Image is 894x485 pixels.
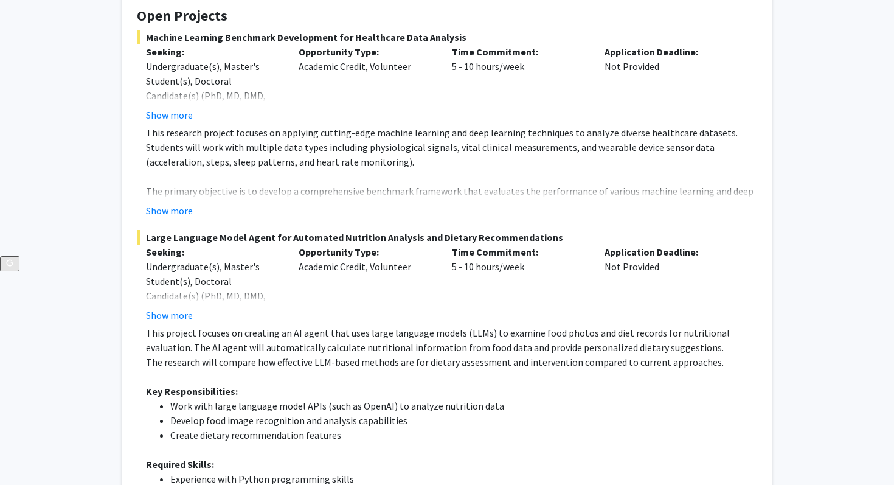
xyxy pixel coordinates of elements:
strong: Required Skills: [146,458,214,470]
button: Show more [146,308,193,323]
li: Create dietary recommendation features [170,428,757,442]
iframe: Chat [9,430,52,476]
div: Not Provided [595,245,748,323]
li: Develop food image recognition and analysis capabilities [170,413,757,428]
li: Work with large language model APIs (such as OpenAI) to analyze nutrition data [170,399,757,413]
div: 5 - 10 hours/week [443,245,595,323]
div: Undergraduate(s), Master's Student(s), Doctoral Candidate(s) (PhD, MD, DMD, PharmD, etc.) [146,259,280,318]
strong: Key Responsibilities: [146,385,238,397]
p: The research will compare how effective LLM-based methods are for dietary assessment and interven... [146,355,757,369]
p: This project focuses on creating an AI agent that uses large language models (LLMs) to examine fo... [146,326,757,355]
div: Academic Credit, Volunteer [289,245,442,323]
